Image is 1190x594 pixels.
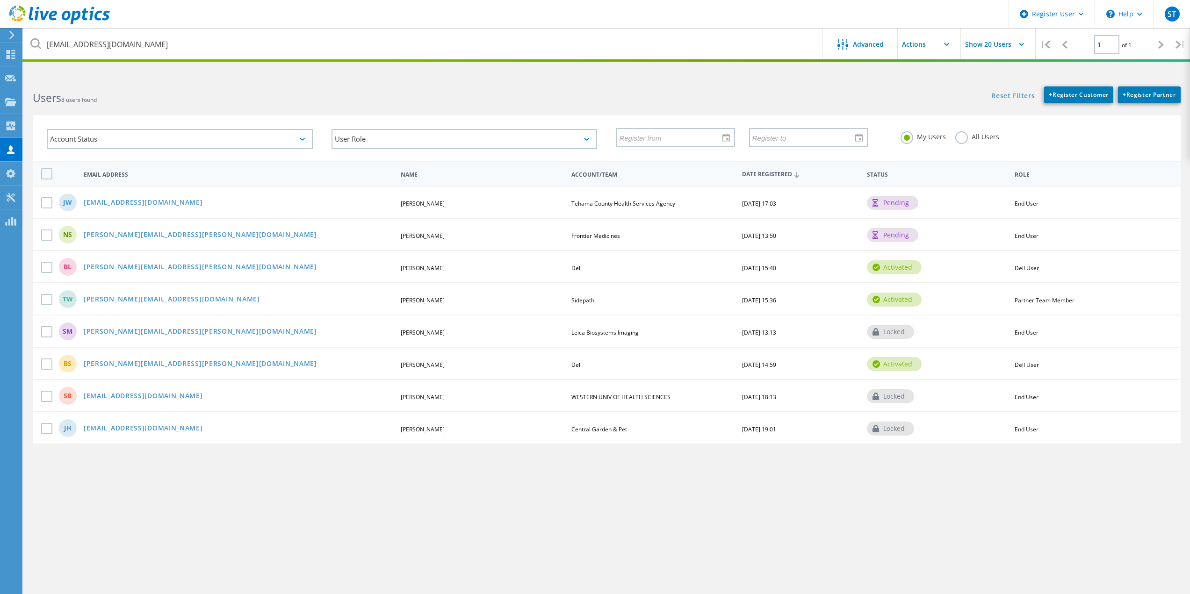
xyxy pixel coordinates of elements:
[1015,393,1039,401] span: End User
[1122,41,1132,49] span: of 1
[1015,329,1039,336] span: End User
[1015,425,1039,433] span: End User
[84,425,203,433] a: [EMAIL_ADDRESS][DOMAIN_NAME]
[1123,91,1176,99] span: Register Partner
[84,199,203,207] a: [EMAIL_ADDRESS][DOMAIN_NAME]
[742,393,776,401] span: [DATE] 18:13
[64,360,72,367] span: BS
[64,393,72,399] span: SB
[571,264,582,272] span: Dell
[867,389,914,403] div: locked
[867,325,914,339] div: locked
[1118,86,1181,103] a: +Register Partner
[1015,296,1075,304] span: Partner Team Member
[401,393,445,401] span: [PERSON_NAME]
[867,172,1007,178] span: Status
[61,96,97,104] span: 8 users found
[1015,361,1039,369] span: Dell User
[617,129,727,146] input: Register from
[571,200,675,208] span: Tehama County Health Services Agency
[742,172,859,178] span: Date Registered
[84,172,393,178] span: Email Address
[571,296,594,304] span: Sidepath
[571,393,671,401] span: WESTERN UNIV OF HEALTH SCIENCES
[84,296,260,304] a: [PERSON_NAME][EMAIL_ADDRESS][DOMAIN_NAME]
[84,264,317,272] a: [PERSON_NAME][EMAIL_ADDRESS][PERSON_NAME][DOMAIN_NAME]
[742,329,776,336] span: [DATE] 13:13
[1015,264,1039,272] span: Dell User
[401,264,445,272] span: [PERSON_NAME]
[867,357,922,371] div: activated
[401,361,445,369] span: [PERSON_NAME]
[867,196,918,210] div: pending
[1015,200,1039,208] span: End User
[742,425,776,433] span: [DATE] 19:01
[63,199,72,206] span: JW
[867,260,922,274] div: activated
[47,129,313,149] div: Account Status
[1049,91,1109,99] span: Register Customer
[991,93,1035,100] a: Reset Filters
[401,232,445,240] span: [PERSON_NAME]
[332,129,598,149] div: User Role
[23,28,823,61] input: Search users by name, email, company, etc.
[955,131,999,140] label: All Users
[867,228,918,242] div: pending
[64,425,72,431] span: JH
[742,296,776,304] span: [DATE] 15:36
[63,328,72,335] span: SM
[1106,10,1115,18] svg: \n
[853,41,884,48] span: Advanced
[1123,91,1126,99] b: +
[84,393,203,401] a: [EMAIL_ADDRESS][DOMAIN_NAME]
[750,129,860,146] input: Register to
[867,293,922,307] div: activated
[901,131,946,140] label: My Users
[64,264,72,270] span: BL
[742,200,776,208] span: [DATE] 17:03
[84,360,317,368] a: [PERSON_NAME][EMAIL_ADDRESS][PERSON_NAME][DOMAIN_NAME]
[1015,232,1039,240] span: End User
[742,264,776,272] span: [DATE] 15:40
[401,425,445,433] span: [PERSON_NAME]
[63,231,72,238] span: NS
[84,231,317,239] a: [PERSON_NAME][EMAIL_ADDRESS][PERSON_NAME][DOMAIN_NAME]
[1171,28,1190,61] div: |
[401,296,445,304] span: [PERSON_NAME]
[1036,28,1055,61] div: |
[742,361,776,369] span: [DATE] 14:59
[84,328,317,336] a: [PERSON_NAME][EMAIL_ADDRESS][PERSON_NAME][DOMAIN_NAME]
[401,329,445,336] span: [PERSON_NAME]
[742,232,776,240] span: [DATE] 13:50
[1168,10,1176,18] span: ST
[571,232,620,240] span: Frontier Medicines
[33,90,61,105] b: Users
[571,425,627,433] span: Central Garden & Pet
[63,296,73,302] span: TW
[1015,172,1166,178] span: Role
[867,422,914,436] div: locked
[401,200,445,208] span: [PERSON_NAME]
[401,172,563,178] span: Name
[571,361,582,369] span: Dell
[1049,91,1053,99] b: +
[9,20,110,26] a: Live Optics Dashboard
[571,172,734,178] span: Account/Team
[571,329,639,336] span: Leica Biosystems Imaging
[1044,86,1113,103] a: +Register Customer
